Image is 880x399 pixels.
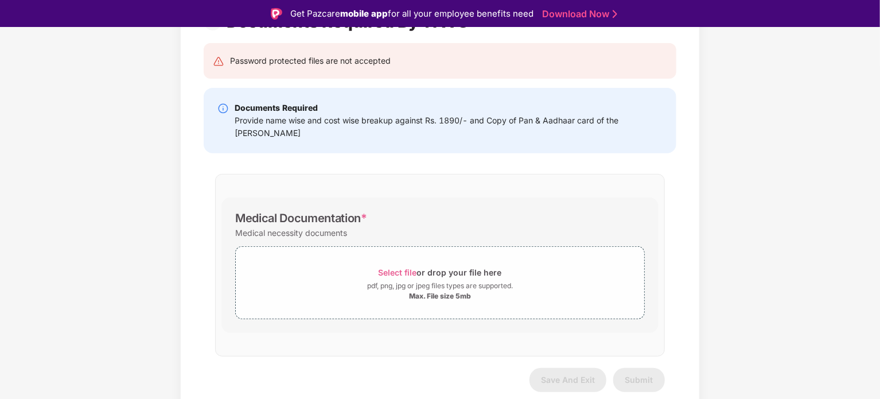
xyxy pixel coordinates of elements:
[542,8,614,20] a: Download Now
[613,368,665,392] button: Submit
[379,268,417,277] span: Select file
[379,265,502,280] div: or drop your file here
[235,103,318,113] b: Documents Required
[367,280,513,292] div: pdf, png, jpg or jpeg files types are supported.
[236,255,644,310] span: Select fileor drop your file herepdf, png, jpg or jpeg files types are supported.Max. File size 5mb
[217,103,229,114] img: svg+xml;base64,PHN2ZyBpZD0iSW5mby0yMHgyMCIgeG1sbnM9Imh0dHA6Ly93d3cudzMub3JnLzIwMDAvc3ZnIiB3aWR0aD...
[230,55,391,67] div: Password protected files are not accepted
[613,8,617,20] img: Stroke
[271,8,282,20] img: Logo
[340,8,388,19] strong: mobile app
[409,292,471,301] div: Max. File size 5mb
[625,375,653,385] span: Submit
[235,211,367,225] div: Medical Documentation
[235,114,663,140] div: Provide name wise and cost wise breakup against Rs. 1890/- and Copy of Pan & Aadhaar card of the ...
[213,56,224,67] img: svg+xml;base64,PHN2ZyB4bWxucz0iaHR0cDovL3d3dy53My5vcmcvMjAwMC9zdmciIHdpZHRoPSIyNCIgaGVpZ2h0PSIyNC...
[235,225,347,241] div: Medical necessity documents
[529,368,606,392] button: Save And Exit
[290,7,534,21] div: Get Pazcare for all your employee benefits need
[541,375,595,385] span: Save And Exit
